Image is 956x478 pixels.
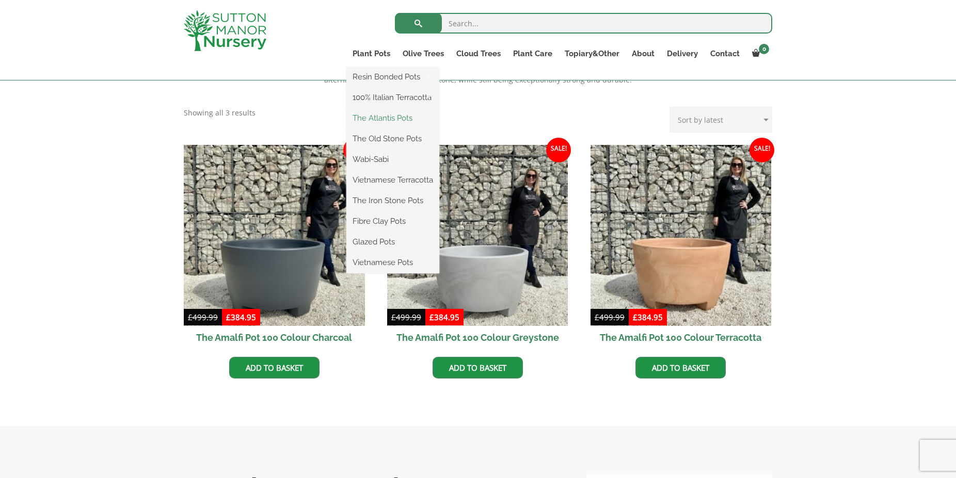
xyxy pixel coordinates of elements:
[184,10,266,51] img: logo
[346,110,439,126] a: The Atlantis Pots
[591,326,772,349] h2: The Amalfi Pot 100 Colour Terracotta
[226,312,256,322] bdi: 384.95
[391,312,396,322] span: £
[346,234,439,250] a: Glazed Pots
[184,145,365,349] a: Sale! The Amalfi Pot 100 Colour Charcoal
[346,152,439,167] a: Wabi-Sabi
[188,312,218,322] bdi: 499.99
[429,312,459,322] bdi: 384.95
[595,312,625,322] bdi: 499.99
[184,107,256,119] p: Showing all 3 results
[433,357,523,378] a: Add to basket: “The Amalfi Pot 100 Colour Greystone”
[343,138,368,162] span: Sale!
[346,255,439,270] a: Vietnamese Pots
[591,145,772,326] img: The Amalfi Pot 100 Colour Terracotta
[188,312,193,322] span: £
[346,69,439,85] a: Resin Bonded Pots
[591,145,772,349] a: Sale! The Amalfi Pot 100 Colour Terracotta
[346,172,439,188] a: Vietnamese Terracotta
[226,312,231,322] span: £
[746,46,772,61] a: 0
[704,46,746,61] a: Contact
[429,312,434,322] span: £
[595,312,599,322] span: £
[750,138,774,162] span: Sale!
[633,312,638,322] span: £
[387,145,568,326] img: The Amalfi Pot 100 Colour Greystone
[387,326,568,349] h2: The Amalfi Pot 100 Colour Greystone
[507,46,559,61] a: Plant Care
[346,193,439,208] a: The Iron Stone Pots
[346,90,439,105] a: 100% Italian Terracotta
[391,312,421,322] bdi: 499.99
[346,131,439,146] a: The Old Stone Pots
[546,138,571,162] span: Sale!
[661,46,704,61] a: Delivery
[396,46,450,61] a: Olive Trees
[184,326,365,349] h2: The Amalfi Pot 100 Colour Charcoal
[559,46,626,61] a: Topiary&Other
[387,145,568,349] a: Sale! The Amalfi Pot 100 Colour Greystone
[229,357,320,378] a: Add to basket: “The Amalfi Pot 100 Colour Charcoal”
[450,46,507,61] a: Cloud Trees
[395,13,772,34] input: Search...
[184,145,365,326] img: The Amalfi Pot 100 Colour Charcoal
[346,46,396,61] a: Plant Pots
[346,213,439,229] a: Fibre Clay Pots
[635,357,726,378] a: Add to basket: “The Amalfi Pot 100 Colour Terracotta”
[670,107,772,133] select: Shop order
[759,44,769,54] span: 0
[633,312,663,322] bdi: 384.95
[626,46,661,61] a: About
